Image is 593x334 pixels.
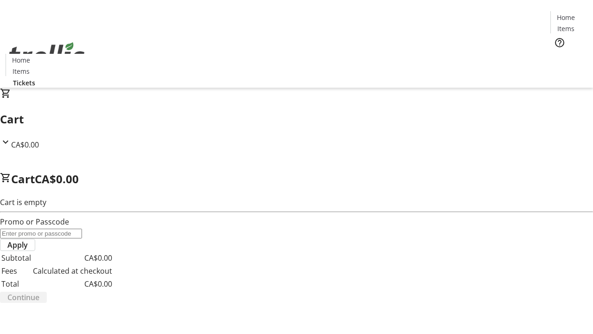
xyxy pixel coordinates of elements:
[558,54,580,64] span: Tickets
[35,171,79,186] span: CA$0.00
[550,33,569,52] button: Help
[13,78,35,88] span: Tickets
[1,278,32,290] td: Total
[32,265,113,277] td: Calculated at checkout
[6,55,36,65] a: Home
[557,24,574,33] span: Items
[551,13,580,22] a: Home
[1,265,32,277] td: Fees
[550,54,587,64] a: Tickets
[32,278,113,290] td: CA$0.00
[13,66,30,76] span: Items
[12,55,30,65] span: Home
[551,24,580,33] a: Items
[11,140,39,150] span: CA$0.00
[1,252,32,264] td: Subtotal
[6,78,43,88] a: Tickets
[32,252,113,264] td: CA$0.00
[6,66,36,76] a: Items
[6,32,88,78] img: Orient E2E Organization dJUYfn6gM1's Logo
[557,13,575,22] span: Home
[7,239,28,250] span: Apply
